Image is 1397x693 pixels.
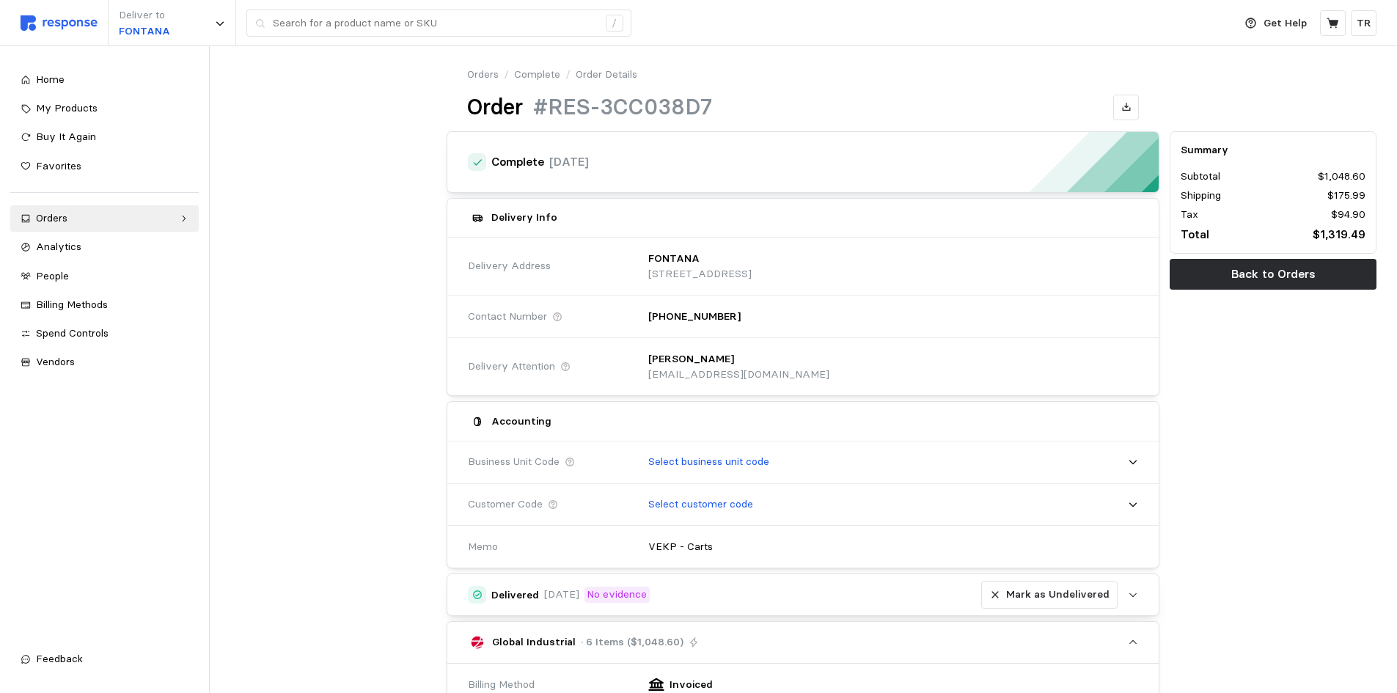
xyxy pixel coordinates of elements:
a: Billing Methods [10,292,199,318]
p: Select business unit code [648,454,769,470]
p: / [504,67,509,83]
button: Back to Orders [1170,259,1376,290]
p: Subtotal [1181,169,1220,185]
h1: #RES-3CC038D7 [533,93,712,122]
button: Mark as Undelivered [981,581,1118,609]
a: Home [10,67,199,93]
input: Search for a product name or SKU [273,10,598,37]
span: Delivery Attention [468,359,555,375]
span: People [36,269,69,282]
p: Total [1181,225,1209,243]
p: Deliver to [119,7,170,23]
div: Orders [36,210,173,227]
span: Billing Methods [36,298,108,311]
h1: Order [467,93,523,122]
span: My Products [36,101,98,114]
p: Get Help [1264,15,1307,32]
button: Delivered[DATE]No evidenceMark as Undelivered [447,574,1159,615]
span: Billing Method [468,677,535,693]
a: Spend Controls [10,320,199,347]
p: Back to Orders [1231,265,1316,283]
p: [EMAIL_ADDRESS][DOMAIN_NAME] [648,367,829,383]
p: / [565,67,571,83]
a: Buy It Again [10,124,199,150]
p: FONTANA [119,23,170,40]
a: People [10,263,199,290]
a: Favorites [10,153,199,180]
span: Home [36,73,65,86]
p: Tax [1181,207,1198,223]
span: Customer Code [468,496,543,513]
button: Feedback [10,646,199,672]
a: Vendors [10,349,199,375]
p: VEKP - Carts [648,539,713,555]
p: [STREET_ADDRESS] [648,266,752,282]
span: Vendors [36,355,75,368]
p: Global Industrial [492,634,576,650]
h5: Accounting [491,414,551,429]
p: FONTANA [648,251,700,267]
p: Mark as Undelivered [1006,587,1110,603]
p: TR [1357,15,1371,32]
a: My Products [10,95,199,122]
span: Contact Number [468,309,547,325]
span: Spend Controls [36,326,109,340]
p: Select customer code [648,496,753,513]
h4: Complete [491,154,544,171]
p: [DATE] [549,153,589,171]
p: Order Details [576,67,637,83]
p: Invoiced [670,677,713,693]
span: Favorites [36,159,81,172]
h5: Summary [1181,142,1365,158]
p: No evidence [587,587,647,603]
h5: Delivery Info [491,210,557,225]
div: / [606,15,623,32]
span: Delivery Address [468,258,551,274]
p: · 6 Items ($1,048.60) [581,634,683,650]
span: Analytics [36,240,81,253]
img: svg%3e [21,15,98,31]
p: $94.90 [1331,207,1365,223]
p: [PHONE_NUMBER] [648,309,741,325]
a: Analytics [10,234,199,260]
span: Feedback [36,652,83,665]
span: Buy It Again [36,130,96,143]
a: Orders [467,67,499,83]
button: TR [1351,10,1376,36]
p: Shipping [1181,188,1221,204]
button: Global Industrial· 6 Items ($1,048.60) [447,622,1159,663]
span: Memo [468,539,498,555]
a: Orders [10,205,199,232]
p: [PERSON_NAME] [648,351,734,367]
a: Complete [514,67,560,83]
span: Business Unit Code [468,454,560,470]
p: [DATE] [544,587,579,603]
h5: Delivered [491,587,539,603]
p: $175.99 [1327,188,1365,204]
button: Get Help [1236,10,1316,37]
p: $1,319.49 [1313,225,1365,243]
p: $1,048.60 [1318,169,1365,185]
